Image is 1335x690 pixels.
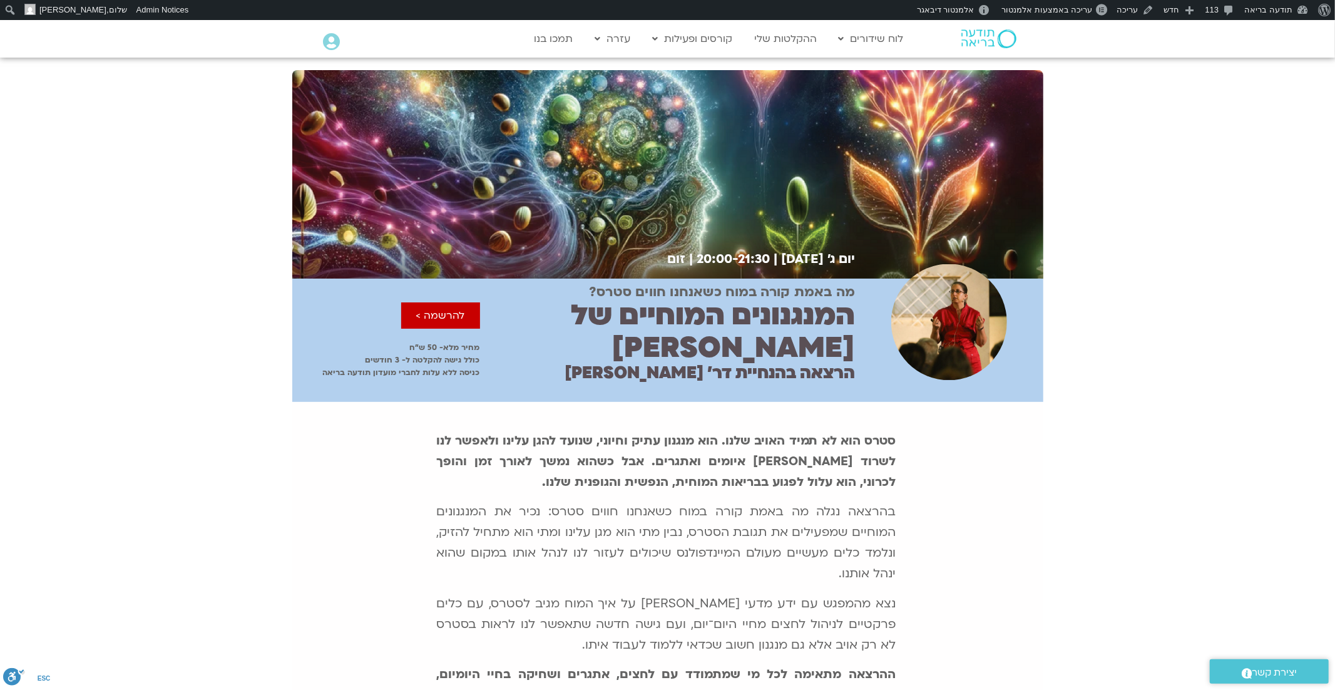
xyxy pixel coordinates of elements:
a: להרשמה > [401,302,480,329]
h2: יום ג׳ [DATE] | 20:00-21:30 | זום [658,252,856,266]
p: מחיר מלא- 50 ש״ח כולל גישה להקלטה ל- 3 חודשים כניסה ללא עלות לחברי מועדון תודעה בריאה [292,341,480,379]
span: עריכה באמצעות אלמנטור [1001,5,1092,14]
h2: הרצאה בהנחיית דר׳ [PERSON_NAME] [565,364,856,383]
h2: המנגנונים המוחיים של [PERSON_NAME] [480,299,856,364]
a: קורסים ופעילות [646,27,739,51]
a: תמכו בנו [528,27,579,51]
img: תודעה בריאה [961,29,1016,48]
span: יצירת קשר [1252,664,1297,681]
p: בהרצאה נגלה מה באמת קורה במוח כשאנחנו חווים סטרס: נכיר את המנגנונים המוחיים שמפעילים את תגובת הסט... [436,502,896,584]
span: להרשמה > [416,310,465,321]
a: ההקלטות שלי [748,27,823,51]
b: סטרס הוא לא תמיד האויב שלנו. הוא מנגנון עתיק וחיוני, שנועד להגן עלינו ולאפשר לנו לשרוד [PERSON_NA... [436,433,896,490]
a: יצירת קשר [1210,659,1329,684]
a: לוח שידורים [832,27,910,51]
h2: מה באמת קורה במוח כשאנחנו חווים סטרס? [589,285,855,300]
p: נצא מהמפגש עם ידע מדעי [PERSON_NAME] על איך המוח מגיב לסטרס, עם כלים פרקטיים לניהול לחצים מחיי הי... [436,594,896,656]
span: [PERSON_NAME] [39,5,106,14]
a: עזרה [588,27,637,51]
